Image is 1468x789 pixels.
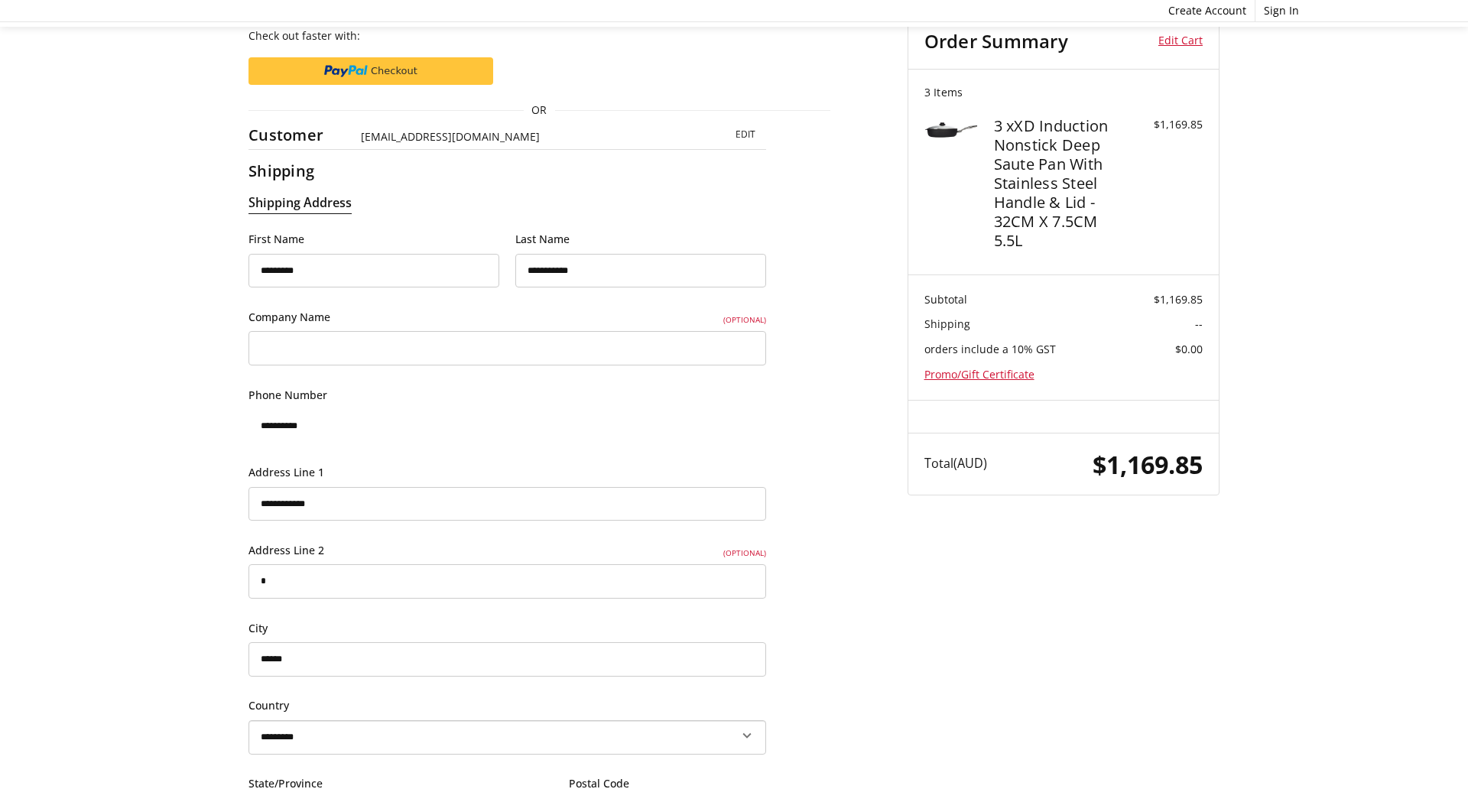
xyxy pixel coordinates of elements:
[924,86,1203,99] h3: 3 Items
[924,30,1138,53] h3: Order Summary
[248,161,345,180] h2: Shipping
[161,22,352,99] img: Free Shipping On Every Order
[248,28,830,44] p: Check out faster with:
[248,697,766,714] label: Country
[1137,30,1203,53] a: Edit Cart
[524,102,555,119] span: OR
[248,309,766,326] label: Company Name
[515,231,766,248] label: Last Name
[248,231,499,248] label: First Name
[248,125,345,144] h2: Customer
[723,313,766,326] small: (Optional)
[1154,292,1203,307] span: $1,169.85
[723,547,766,559] small: (Optional)
[924,455,987,472] span: Total (AUD)
[1133,116,1203,132] div: $1,169.85
[1195,317,1203,331] span: --
[924,317,970,331] span: Shipping
[248,387,766,404] label: Phone Number
[248,620,766,637] label: City
[248,542,766,559] label: Address Line 2
[725,125,766,144] button: Edit
[924,292,967,307] span: Subtotal
[924,342,1056,356] span: orders include a 10% GST
[924,367,1034,382] a: Promo/Gift Certificate
[248,193,352,214] legend: Shipping Address
[248,464,766,481] label: Address Line 1
[1093,447,1203,481] span: $1,169.85
[994,116,1129,250] h4: 3 x XD Induction Nonstick Deep Saute Pan With Stainless Steel Handle & Lid - 32CM X 7.5CM 5.5L
[361,128,693,144] div: [EMAIL_ADDRESS][DOMAIN_NAME]
[1175,342,1203,356] span: $0.00
[248,57,493,85] iframe: PayPal-paypal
